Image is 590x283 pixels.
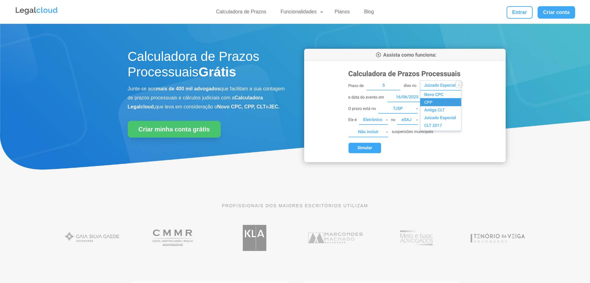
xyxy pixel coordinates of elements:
[212,9,270,18] a: Calculadora de Prazos
[128,49,286,83] h1: Calculadora de Prazos Processuais
[128,95,263,109] b: Calculadora Legalcloud,
[507,6,533,19] a: Entrar
[277,9,324,18] a: Funcionalidades
[15,6,58,16] img: Legalcloud Logo
[224,221,286,255] img: Koury Lopes Advogados
[268,104,280,109] b: JEC.
[128,84,286,111] p: Junte-se aos que facilitam a sua contagem de prazos processuais e cálculos judiciais com a que le...
[156,86,220,91] b: mais de 400 mil advogados
[360,9,378,18] a: Blog
[128,202,463,209] p: PROFISSIONAIS DOS MAIORES ESCRITÓRIOS UTILIZAM
[385,221,447,255] img: Profissionais do escritório Melo e Isaac Advogados utilizam a Legalcloud
[331,9,353,18] a: Planos
[538,6,575,19] a: Criar conta
[15,11,58,16] a: Logo da Legalcloud
[128,121,221,138] a: Criar minha conta grátis
[61,221,123,255] img: Gaia Silva Gaede Advogados Associados
[217,104,266,109] b: Novo CPC, CPP, CLT
[304,221,366,255] img: Marcondes Machado Advogados utilizam a Legalcloud
[142,221,204,255] img: Costa Martins Meira Rinaldi Advogados
[467,221,529,255] img: Tenório da Veiga Advogados
[304,49,506,162] img: Calculadora de Prazos Processuais da Legalcloud
[304,158,506,163] a: Calculadora de Prazos Processuais da Legalcloud
[198,65,236,79] strong: Grátis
